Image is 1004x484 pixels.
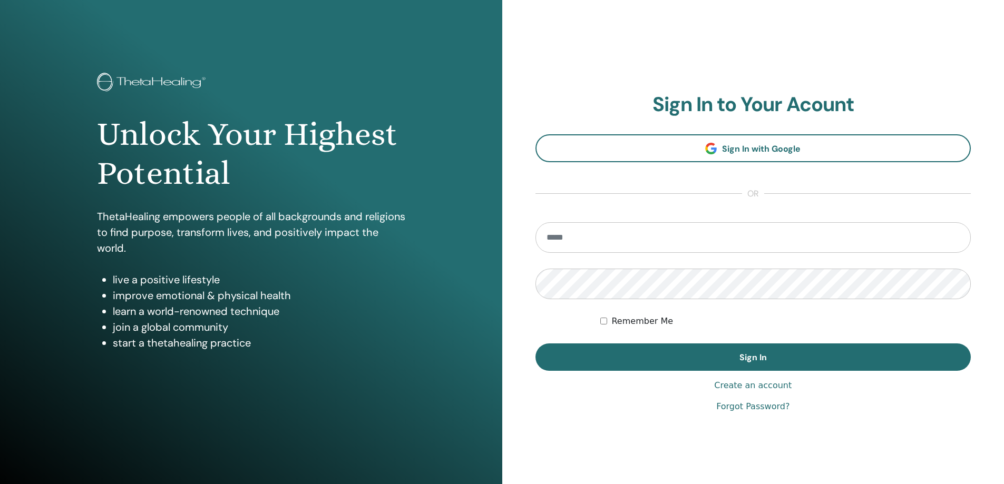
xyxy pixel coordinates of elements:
span: Sign In with Google [722,143,801,154]
label: Remember Me [611,315,673,328]
button: Sign In [535,343,971,371]
span: or [742,187,764,200]
a: Sign In with Google [535,134,971,162]
li: start a thetahealing practice [113,335,405,351]
li: learn a world-renowned technique [113,303,405,319]
p: ThetaHealing empowers people of all backgrounds and religions to find purpose, transform lives, a... [97,209,405,256]
h1: Unlock Your Highest Potential [97,115,405,193]
li: join a global community [113,319,405,335]
a: Forgot Password? [716,400,789,413]
li: live a positive lifestyle [113,272,405,288]
li: improve emotional & physical health [113,288,405,303]
h2: Sign In to Your Acount [535,93,971,117]
div: Keep me authenticated indefinitely or until I manually logout [600,315,971,328]
a: Create an account [714,379,792,392]
span: Sign In [739,352,767,363]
